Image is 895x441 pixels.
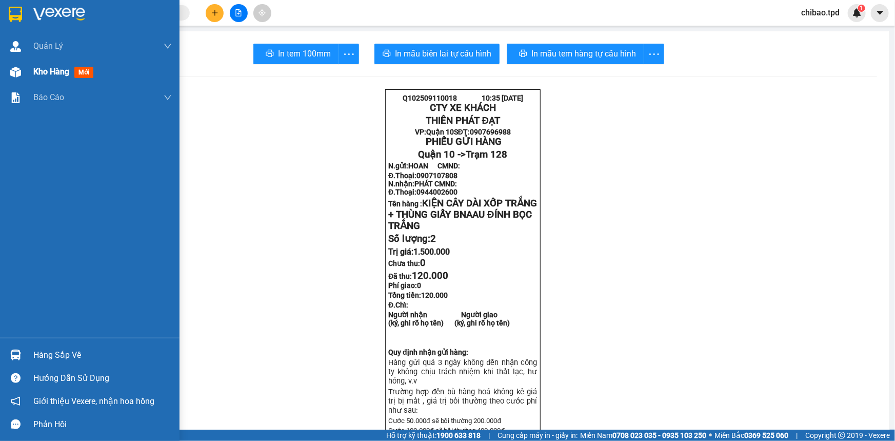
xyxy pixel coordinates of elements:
[164,93,172,102] span: down
[388,348,468,356] strong: Quy định nhận gửi hàng:
[502,94,523,102] span: [DATE]
[793,6,848,19] span: chibao.tpd
[436,431,481,439] strong: 1900 633 818
[744,431,788,439] strong: 0369 525 060
[253,44,339,64] button: printerIn tem 100mm
[9,21,73,33] div: HOAN
[519,49,527,59] span: printer
[426,115,500,126] strong: THIÊN PHÁT ĐẠT
[9,10,25,21] span: Gửi:
[235,9,242,16] span: file-add
[11,373,21,383] span: question-circle
[33,67,69,76] span: Kho hàng
[838,432,845,439] span: copyright
[388,291,448,299] span: Tổng tiền:
[388,281,421,290] strong: Phí giao:
[430,102,496,113] strong: CTY XE KHÁCH
[580,430,706,441] span: Miền Nam
[10,350,21,360] img: warehouse-icon
[388,311,498,319] strong: Người nhận Người giao
[507,44,644,64] button: printerIn mẫu tem hàng tự cấu hình
[416,171,458,180] span: 0907107808
[383,49,391,59] span: printer
[860,5,863,12] span: 1
[9,7,22,22] img: logo-vxr
[408,162,460,170] span: HOAN CMND:
[339,44,359,64] button: more
[414,180,457,188] span: PHÁT CMND:
[8,66,74,79] div: 120.000
[420,257,426,269] span: 0
[466,149,507,160] span: Trạm 128
[33,348,172,363] div: Hàng sắp về
[714,430,788,441] span: Miền Bắc
[426,136,502,147] span: PHIẾU GỬI HÀNG
[206,4,224,22] button: plus
[258,9,266,16] span: aim
[796,430,798,441] span: |
[8,67,24,78] span: CR :
[412,270,448,281] span: 120.000
[388,319,510,327] strong: (ký, ghi rõ họ tên) (ký, ghi rõ họ tên)
[80,33,150,46] div: PHÁT
[80,9,150,33] div: Trạm 128
[33,417,172,432] div: Phản hồi
[9,9,73,21] div: Quận 10
[488,430,490,441] span: |
[164,42,172,50] span: down
[470,128,511,136] span: 0907696988
[388,171,458,180] strong: Đ.Thoại:
[374,44,500,64] button: printerIn mẫu biên lai tự cấu hình
[395,47,491,60] span: In mẫu biên lai tự cấu hình
[386,430,481,441] span: Hỗ trợ kỹ thuật:
[388,358,537,386] span: Hàng gửi quá 3 ngày không đến nhận công ty không chịu trách nhiệm khi thất lạc, hư hỏn...
[709,433,712,437] span: ⚪️
[388,427,505,434] span: Cước 100.000đ sẽ bồi thường 400.000đ
[421,291,448,299] span: 120.000
[253,4,271,22] button: aim
[388,417,501,425] span: Cước 50.000đ sẽ bồi thường 200.000đ
[416,188,458,196] span: 0944002600
[388,180,457,188] strong: N.nhận:
[10,92,21,103] img: solution-icon
[388,198,537,232] span: KIỆN CÂY DÀI XỐP TRẮNG + THÙNG GIẤY BNAAU ĐÍNH BỌC TRẮNG
[644,44,664,64] button: more
[339,48,359,61] span: more
[388,162,460,170] strong: N.gửi:
[278,47,331,60] span: In tem 100mm
[230,4,248,22] button: file-add
[33,371,172,386] div: Hướng dẫn sử dụng
[413,247,450,257] span: 1.500.000
[644,48,664,61] span: more
[10,41,21,52] img: warehouse-icon
[858,5,865,12] sup: 1
[482,94,500,102] span: 10:35
[417,281,421,290] span: 0
[33,91,64,104] span: Báo cáo
[531,47,636,60] span: In mẫu tem hàng tự cấu hình
[211,9,218,16] span: plus
[388,233,436,244] span: Số lượng:
[33,395,154,408] span: Giới thiệu Vexere, nhận hoa hồng
[403,94,457,102] span: Q102509110018
[498,430,578,441] span: Cung cấp máy in - giấy in:
[266,49,274,59] span: printer
[11,396,21,406] span: notification
[388,259,426,267] strong: Chưa thu:
[852,8,862,17] img: icon-new-feature
[33,40,63,52] span: Quản Lý
[80,10,105,21] span: Nhận:
[388,188,458,196] strong: Đ.Thoại:
[415,128,511,136] strong: VP: SĐT:
[426,128,454,136] span: Quận 10
[430,233,436,244] span: 2
[388,301,408,309] span: Đ.Chỉ:
[871,4,889,22] button: caret-down
[876,8,885,17] span: caret-down
[11,419,21,429] span: message
[74,67,93,78] span: mới
[10,67,21,78] img: warehouse-icon
[388,247,450,257] span: Trị giá:
[418,149,507,160] span: Quận 10 ->
[388,200,537,231] strong: Tên hàng :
